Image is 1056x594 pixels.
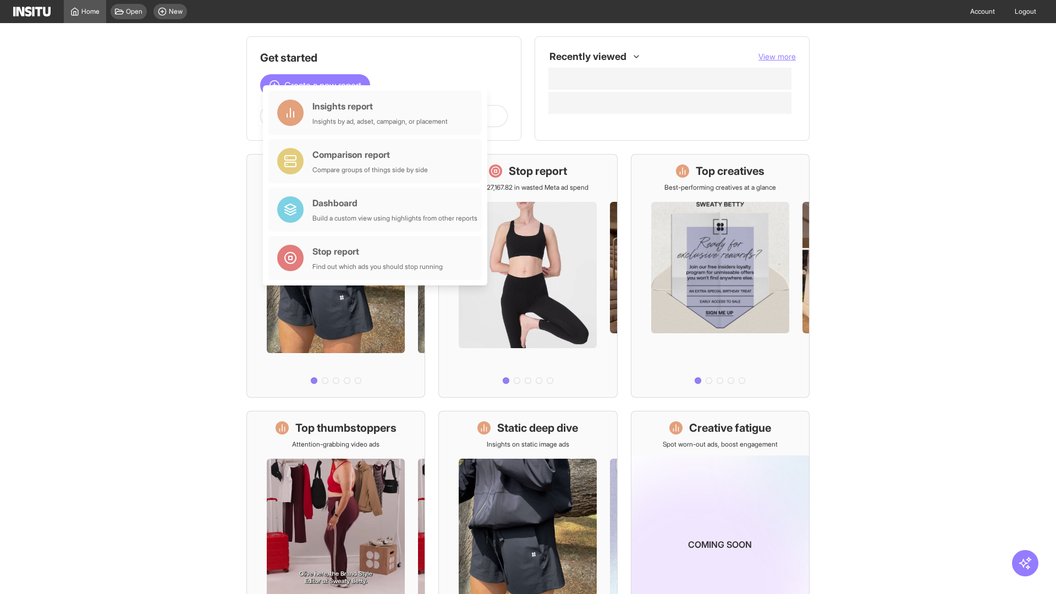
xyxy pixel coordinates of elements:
div: Comparison report [312,148,428,161]
img: Logo [13,7,51,16]
button: View more [758,51,796,62]
p: Insights on static image ads [487,440,569,449]
div: Build a custom view using highlights from other reports [312,214,477,223]
p: Attention-grabbing video ads [292,440,380,449]
div: Stop report [312,245,443,258]
a: Stop reportSave £27,167.82 in wasted Meta ad spend [438,154,617,398]
p: Save £27,167.82 in wasted Meta ad spend [467,183,588,192]
span: Create a new report [284,79,361,92]
a: Top creativesBest-performing creatives at a glance [631,154,810,398]
button: Create a new report [260,74,370,96]
h1: Static deep dive [497,420,578,436]
h1: Get started [260,50,508,65]
h1: Top creatives [696,163,765,179]
h1: Top thumbstoppers [295,420,397,436]
span: View more [758,52,796,61]
span: New [169,7,183,16]
span: Open [126,7,142,16]
div: Insights report [312,100,448,113]
div: Find out which ads you should stop running [312,262,443,271]
span: Home [81,7,100,16]
div: Dashboard [312,196,477,210]
p: Best-performing creatives at a glance [664,183,776,192]
a: What's live nowSee all active ads instantly [246,154,425,398]
h1: Stop report [509,163,567,179]
div: Compare groups of things side by side [312,166,428,174]
div: Insights by ad, adset, campaign, or placement [312,117,448,126]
